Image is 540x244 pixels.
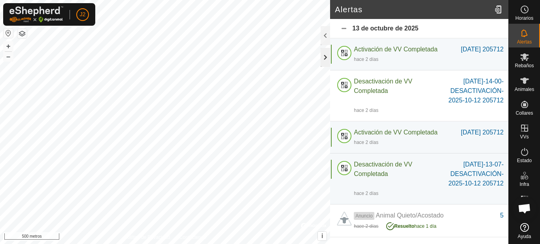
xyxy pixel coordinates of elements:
[354,161,412,177] font: Desactivación de VV Completada
[461,46,504,53] font: [DATE] 205712
[509,220,540,242] a: Ayuda
[513,197,536,220] div: Chat abierto
[414,223,436,229] font: hace 1 día
[354,191,378,196] font: hace 2 días
[354,108,378,113] font: hace 2 días
[179,234,206,241] a: Contáctenos
[4,28,13,38] button: Restablecer Mapa
[335,5,363,14] font: Alertas
[394,223,414,229] font: Resuelto
[520,134,529,140] font: VVs
[500,212,504,219] font: 5
[461,129,504,136] font: [DATE] 205712
[354,57,378,62] font: hace 2 días
[515,63,534,68] font: Rebaños
[321,233,323,239] font: i
[448,161,504,187] font: [DATE]-13-07-DESACTIVACIÓN-2025-10-12 205712
[352,25,418,32] font: 13 de octubre de 2025
[517,39,532,45] font: Alertas
[9,6,63,23] img: Logotipo de Gallagher
[354,129,438,136] font: Activación de VV Completada
[515,87,534,92] font: Animales
[4,52,13,61] button: –
[517,158,532,163] font: Estado
[17,29,27,38] button: Capas del Mapa
[6,42,11,50] font: +
[354,223,378,229] font: hace 2 días
[518,234,531,239] font: Ayuda
[515,110,533,116] font: Collares
[448,78,504,104] font: [DATE]-14-00-DESACTIVACIÓN-2025-10-12 205712
[376,212,444,219] font: Animal Quieto/Acostado
[354,46,438,53] font: Activación de VV Completada
[6,52,10,61] font: –
[519,182,529,187] font: Infra
[179,235,206,240] font: Contáctenos
[4,42,13,51] button: +
[354,78,412,94] font: Desactivación de VV Completada
[515,15,533,21] font: Horarios
[355,213,372,219] font: Anuncio
[124,235,170,240] font: Política de Privacidad
[318,232,327,240] button: i
[124,234,170,241] a: Política de Privacidad
[80,11,86,17] font: J2
[354,140,378,145] font: hace 2 días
